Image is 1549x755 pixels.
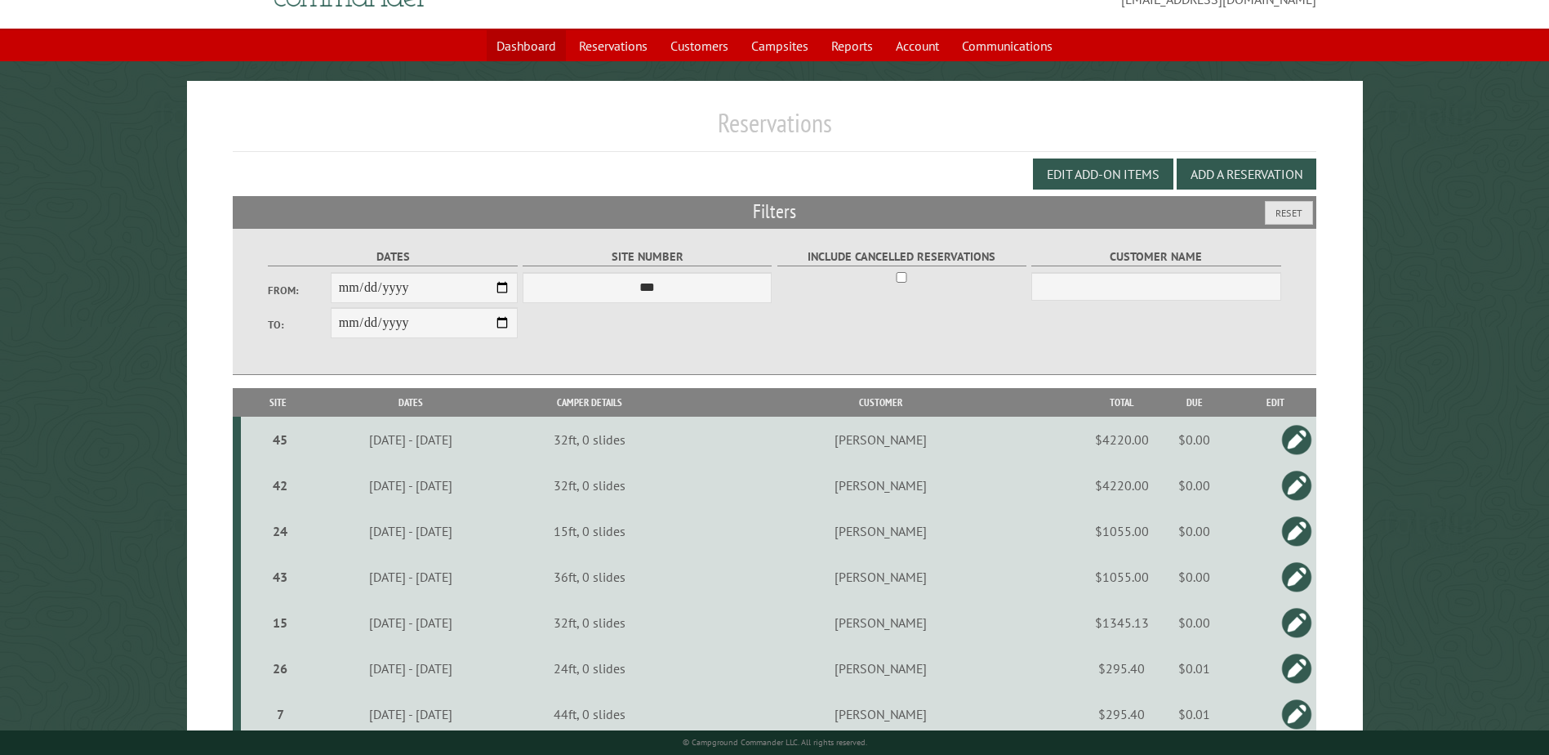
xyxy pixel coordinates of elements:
[268,248,517,266] label: Dates
[1155,600,1235,646] td: $0.00
[523,248,772,266] label: Site Number
[506,600,673,646] td: 32ft, 0 slides
[1089,388,1155,417] th: Total
[506,554,673,600] td: 36ft, 0 slides
[952,30,1062,61] a: Communications
[247,523,313,539] div: 24
[1089,554,1155,600] td: $1055.00
[673,388,1089,417] th: Customer
[241,388,315,417] th: Site
[1155,388,1235,417] th: Due
[318,614,504,631] div: [DATE] - [DATE]
[741,30,818,61] a: Campsites
[1031,248,1280,266] label: Customer Name
[318,569,504,585] div: [DATE] - [DATE]
[673,417,1089,462] td: [PERSON_NAME]
[247,431,313,448] div: 45
[673,554,1089,600] td: [PERSON_NAME]
[673,462,1089,508] td: [PERSON_NAME]
[673,600,1089,646] td: [PERSON_NAME]
[1089,646,1155,691] td: $295.40
[673,646,1089,691] td: [PERSON_NAME]
[673,508,1089,554] td: [PERSON_NAME]
[318,477,504,494] div: [DATE] - [DATE]
[247,477,313,494] div: 42
[1089,691,1155,737] td: $295.40
[247,569,313,585] div: 43
[1235,388,1316,417] th: Edit
[569,30,657,61] a: Reservations
[268,283,330,298] label: From:
[1177,159,1316,190] button: Add a Reservation
[506,691,673,737] td: 44ft, 0 slides
[506,388,673,417] th: Camper Details
[506,646,673,691] td: 24ft, 0 slides
[318,706,504,722] div: [DATE] - [DATE]
[777,248,1026,266] label: Include Cancelled Reservations
[318,431,504,448] div: [DATE] - [DATE]
[506,508,673,554] td: 15ft, 0 slides
[1155,646,1235,691] td: $0.01
[487,30,566,61] a: Dashboard
[1155,508,1235,554] td: $0.00
[661,30,738,61] a: Customers
[1033,159,1173,190] button: Edit Add-on Items
[233,196,1315,227] h2: Filters
[673,691,1089,737] td: [PERSON_NAME]
[1089,462,1155,508] td: $4220.00
[506,462,673,508] td: 32ft, 0 slides
[1155,417,1235,462] td: $0.00
[315,388,506,417] th: Dates
[1089,600,1155,646] td: $1345.13
[247,706,313,722] div: 7
[1265,201,1313,225] button: Reset
[247,614,313,631] div: 15
[318,660,504,677] div: [DATE] - [DATE]
[268,317,330,333] label: To:
[886,30,949,61] a: Account
[1155,462,1235,508] td: $0.00
[1089,508,1155,554] td: $1055.00
[506,417,673,462] td: 32ft, 0 slides
[1155,554,1235,600] td: $0.00
[1089,417,1155,462] td: $4220.00
[1155,691,1235,737] td: $0.01
[318,523,504,539] div: [DATE] - [DATE]
[247,660,313,677] div: 26
[821,30,883,61] a: Reports
[683,737,867,748] small: © Campground Commander LLC. All rights reserved.
[233,107,1315,152] h1: Reservations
